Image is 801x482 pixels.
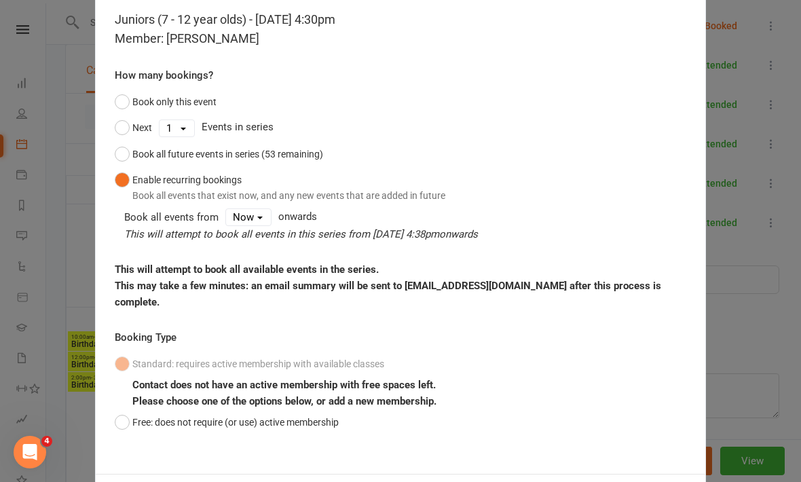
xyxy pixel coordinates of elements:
button: Book only this event [115,89,217,115]
label: Booking Type [115,329,176,346]
div: Book all future events in series (53 remaining) [132,147,323,162]
div: Book all events that exist now, and any new events that are added in future [132,188,445,203]
div: This will attempt to book all events in this series from onwards [124,226,686,242]
span: 4 [41,436,52,447]
b: Please choose one of the options below, or add a new membership. [132,395,436,407]
button: Next [115,115,152,141]
iframe: Intercom live chat [14,436,46,468]
div: onwards [124,208,686,242]
div: Book all events from [124,209,219,225]
label: How many bookings? [115,67,213,84]
strong: This will attempt to book all available events in the series. [115,263,379,276]
span: [DATE] 4:38pm [373,228,439,240]
button: Enable recurring bookingsBook all events that exist now, and any new events that are added in future [115,167,445,208]
div: Juniors (7 - 12 year olds) - [DATE] 4:30pm Member: [PERSON_NAME] [115,10,686,48]
strong: This may take a few minutes: an email summary will be sent to [EMAIL_ADDRESS][DOMAIN_NAME] after ... [115,280,661,308]
b: Contact does not have an active membership with free spaces left. [132,379,436,391]
button: Book all future events in series (53 remaining) [115,141,323,167]
button: Free: does not require (or use) active membership [115,409,339,435]
div: Events in series [115,115,686,141]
